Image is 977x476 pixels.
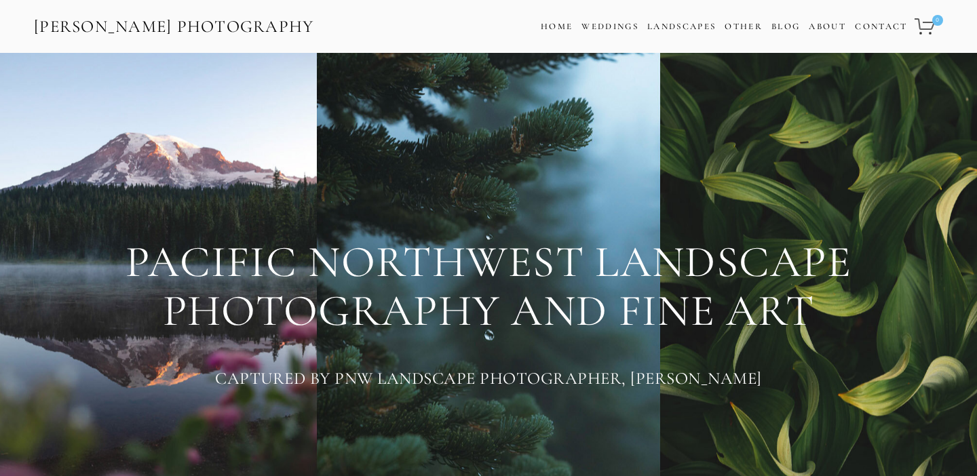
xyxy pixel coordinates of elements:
a: Blog [771,17,800,37]
a: Weddings [581,21,638,32]
a: 0 items in cart [913,10,944,43]
h1: PACIFIC NORTHWEST LANDSCAPE PHOTOGRAPHY AND FINE ART [34,238,943,335]
a: Other [725,21,763,32]
h3: Captured By PNW Landscape Photographer, [PERSON_NAME] [34,365,943,392]
a: Home [541,17,573,37]
a: Contact [855,17,907,37]
span: 0 [932,15,943,26]
a: About [809,17,846,37]
a: [PERSON_NAME] Photography [33,12,315,42]
a: Landscapes [647,21,716,32]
